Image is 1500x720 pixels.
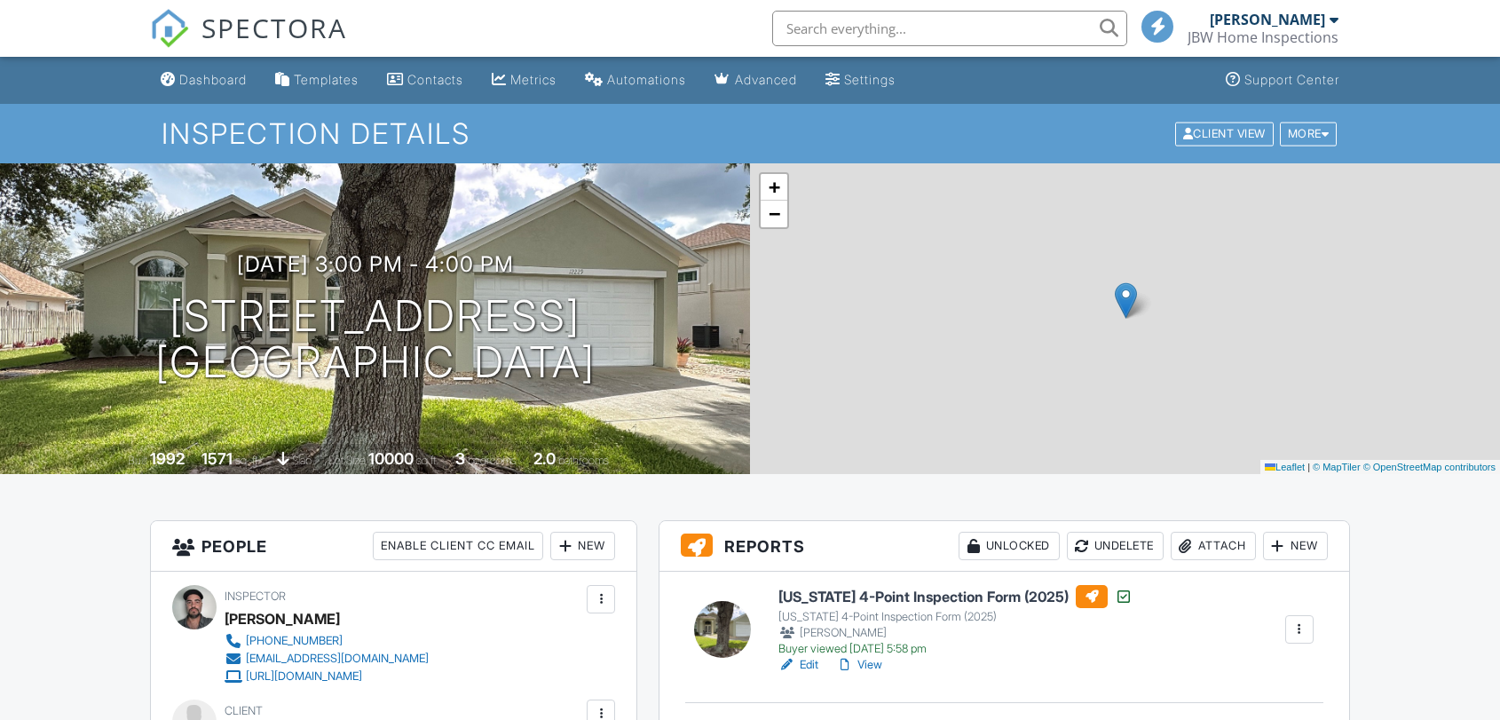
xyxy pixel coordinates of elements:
img: Marker [1115,282,1137,319]
h1: Inspection Details [162,118,1338,149]
a: Leaflet [1265,462,1305,472]
div: 10000 [368,449,414,468]
a: Automations (Basic) [578,64,693,97]
div: Buyer viewed [DATE] 5:58 pm [778,642,1133,656]
div: [PHONE_NUMBER] [246,634,343,648]
a: Templates [268,64,366,97]
div: Support Center [1244,72,1339,87]
h6: [US_STATE] 4-Point Inspection Form (2025) [778,585,1133,608]
a: Support Center [1219,64,1346,97]
div: Dashboard [179,72,247,87]
div: [PERSON_NAME] [225,605,340,632]
a: © MapTiler [1313,462,1361,472]
span: sq.ft. [416,454,438,467]
div: Undelete [1067,532,1164,560]
a: Metrics [485,64,564,97]
div: [URL][DOMAIN_NAME] [246,669,362,684]
span: bedrooms [468,454,517,467]
div: New [550,532,615,560]
a: Zoom in [761,174,787,201]
div: Contacts [407,72,463,87]
a: [EMAIL_ADDRESS][DOMAIN_NAME] [225,650,429,668]
div: 3 [455,449,465,468]
div: Templates [294,72,359,87]
span: | [1307,462,1310,472]
a: Edit [778,656,818,674]
div: [PERSON_NAME] [778,624,1133,642]
div: More [1280,122,1338,146]
span: − [769,202,780,225]
a: [URL][DOMAIN_NAME] [225,668,429,685]
h3: People [151,521,636,572]
a: © OpenStreetMap contributors [1363,462,1496,472]
a: SPECTORA [150,24,347,61]
div: Automations [607,72,686,87]
div: Enable Client CC Email [373,532,543,560]
a: [PHONE_NUMBER] [225,632,429,650]
a: Dashboard [154,64,254,97]
div: 1992 [150,449,185,468]
span: Lot Size [328,454,366,467]
a: View [836,656,882,674]
div: Client View [1175,122,1274,146]
div: [PERSON_NAME] [1210,11,1325,28]
div: JBW Home Inspections [1188,28,1338,46]
div: Settings [844,72,896,87]
div: [US_STATE] 4-Point Inspection Form (2025) [778,610,1133,624]
h3: Reports [659,521,1349,572]
div: Unlocked [959,532,1060,560]
h3: [DATE] 3:00 pm - 4:00 pm [237,252,514,276]
span: + [769,176,780,198]
span: slab [292,454,312,467]
div: 1571 [201,449,233,468]
div: Metrics [510,72,557,87]
span: Client [225,704,263,717]
div: New [1263,532,1328,560]
div: Attach [1171,532,1256,560]
span: Built [128,454,147,467]
a: Contacts [380,64,470,97]
div: Advanced [735,72,797,87]
a: Zoom out [761,201,787,227]
img: The Best Home Inspection Software - Spectora [150,9,189,48]
h1: [STREET_ADDRESS] [GEOGRAPHIC_DATA] [155,293,596,387]
a: Settings [818,64,903,97]
span: bathrooms [558,454,609,467]
a: Advanced [707,64,804,97]
a: Client View [1173,126,1278,139]
a: [US_STATE] 4-Point Inspection Form (2025) [US_STATE] 4-Point Inspection Form (2025) [PERSON_NAME]... [778,585,1133,656]
span: Inspector [225,589,286,603]
span: sq. ft. [235,454,260,467]
input: Search everything... [772,11,1127,46]
div: [EMAIL_ADDRESS][DOMAIN_NAME] [246,652,429,666]
span: SPECTORA [201,9,347,46]
div: 2.0 [533,449,556,468]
